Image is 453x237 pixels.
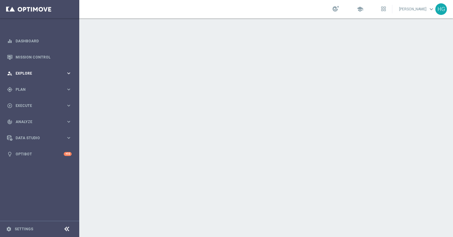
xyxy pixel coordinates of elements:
span: Execute [16,104,66,108]
i: keyboard_arrow_right [66,70,72,76]
div: Explore [7,71,66,76]
div: Plan [7,87,66,92]
a: Optibot [16,146,64,162]
div: +10 [64,152,72,156]
span: school [357,6,363,12]
button: person_search Explore keyboard_arrow_right [7,71,72,76]
i: track_changes [7,119,12,125]
i: person_search [7,71,12,76]
button: Data Studio keyboard_arrow_right [7,136,72,140]
i: keyboard_arrow_right [66,119,72,125]
button: lightbulb Optibot +10 [7,152,72,157]
a: Settings [15,227,33,231]
button: equalizer Dashboard [7,39,72,44]
span: Explore [16,72,66,75]
div: Mission Control [7,49,72,65]
span: Analyze [16,120,66,124]
button: gps_fixed Plan keyboard_arrow_right [7,87,72,92]
a: [PERSON_NAME]keyboard_arrow_down [398,5,435,14]
a: Mission Control [16,49,72,65]
div: Data Studio [7,135,66,141]
span: Data Studio [16,136,66,140]
button: Mission Control [7,55,72,60]
div: Analyze [7,119,66,125]
a: Dashboard [16,33,72,49]
span: Plan [16,88,66,91]
i: lightbulb [7,151,12,157]
div: Dashboard [7,33,72,49]
i: gps_fixed [7,87,12,92]
button: play_circle_outline Execute keyboard_arrow_right [7,103,72,108]
i: equalizer [7,38,12,44]
i: settings [6,226,12,232]
button: track_changes Analyze keyboard_arrow_right [7,119,72,124]
span: keyboard_arrow_down [428,6,435,12]
i: keyboard_arrow_right [66,87,72,92]
i: keyboard_arrow_right [66,135,72,141]
i: play_circle_outline [7,103,12,108]
i: keyboard_arrow_right [66,103,72,108]
div: HG [435,3,447,15]
div: Optibot [7,146,72,162]
div: Execute [7,103,66,108]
